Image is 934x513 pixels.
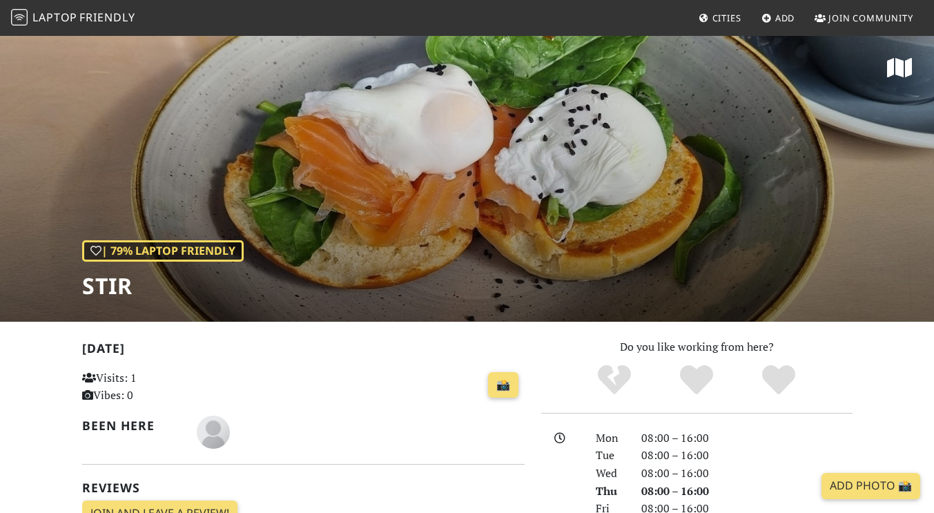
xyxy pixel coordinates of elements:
[693,6,747,30] a: Cities
[82,240,244,262] div: | 79% Laptop Friendly
[82,418,180,433] h2: Been here
[488,372,518,398] a: 📸
[197,423,230,438] span: A S
[11,6,135,30] a: LaptopFriendly LaptopFriendly
[821,473,920,499] a: Add Photo 📸
[79,10,135,25] span: Friendly
[197,416,230,449] img: blank-535327c66bd565773addf3077783bbfce4b00ec00e9fd257753287c682c7fa38.png
[32,10,77,25] span: Laptop
[712,12,741,24] span: Cities
[587,465,633,483] div: Wed
[587,447,633,465] div: Tue
[737,363,819,398] div: Definitely!
[11,9,28,26] img: LaptopFriendly
[828,12,913,24] span: Join Community
[633,465,861,483] div: 08:00 – 16:00
[633,483,861,501] div: 08:00 – 16:00
[809,6,919,30] a: Join Community
[587,429,633,447] div: Mon
[756,6,801,30] a: Add
[541,338,853,356] p: Do you like working from here?
[82,369,219,405] p: Visits: 1 Vibes: 0
[587,483,633,501] div: Thu
[656,363,738,398] div: Yes
[633,429,861,447] div: 08:00 – 16:00
[633,447,861,465] div: 08:00 – 16:00
[775,12,795,24] span: Add
[82,481,525,495] h2: Reviews
[574,363,656,398] div: No
[82,273,244,299] h1: Stir
[82,341,525,361] h2: [DATE]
